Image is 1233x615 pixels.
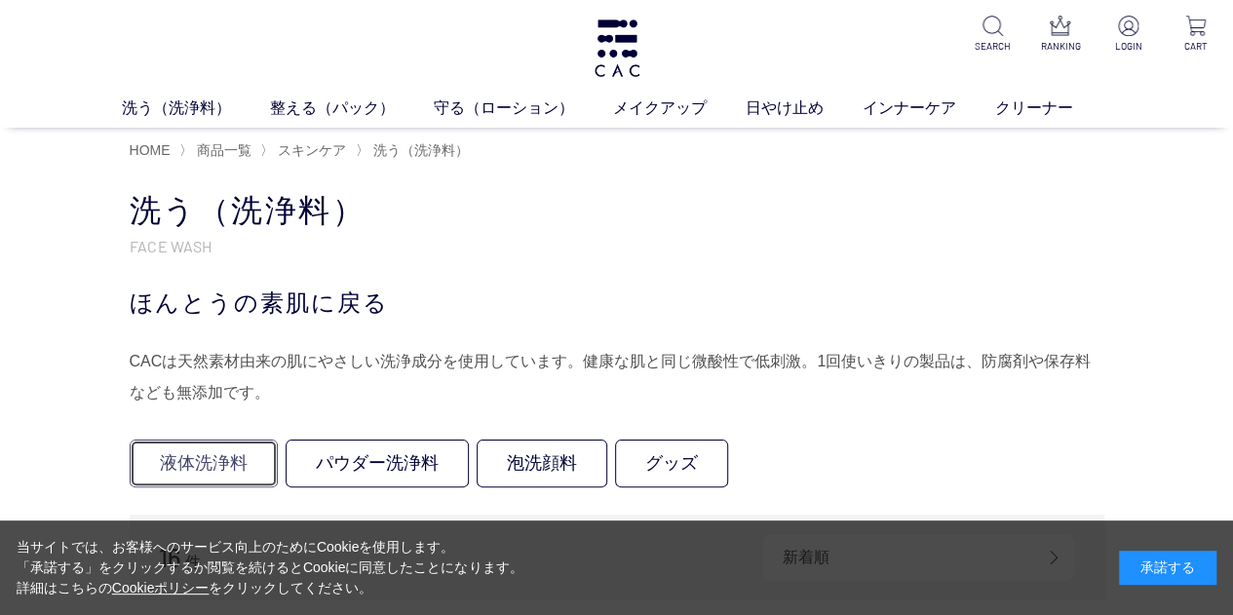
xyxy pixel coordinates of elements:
a: 商品一覧 [193,142,251,158]
a: 洗う（洗浄料） [369,142,469,158]
a: インナーケア [863,96,995,120]
img: logo [592,19,642,77]
a: 泡洗顔料 [477,440,607,487]
a: 守る（ローション） [434,96,613,120]
a: Cookieポリシー [112,580,210,596]
p: RANKING [1038,39,1082,54]
div: ほんとうの素肌に戻る [130,286,1104,321]
a: クリーナー [995,96,1112,120]
li: 〉 [356,141,474,160]
p: FACE WASH [130,236,1104,256]
a: LOGIN [1106,16,1150,54]
div: CACは天然素材由来の肌にやさしい洗浄成分を使用しています。健康な肌と同じ微酸性で低刺激。1回使いきりの製品は、防腐剤や保存料なども無添加です。 [130,346,1104,408]
a: RANKING [1038,16,1082,54]
a: グッズ [615,440,728,487]
li: 〉 [179,141,256,160]
a: 日やけ止め [746,96,863,120]
a: スキンケア [274,142,346,158]
a: SEARCH [971,16,1015,54]
li: 〉 [260,141,351,160]
p: CART [1174,39,1217,54]
span: 商品一覧 [197,142,251,158]
span: スキンケア [278,142,346,158]
span: 洗う（洗浄料） [373,142,469,158]
a: 整える（パック） [270,96,434,120]
a: メイクアップ [613,96,746,120]
a: 洗う（洗浄料） [122,96,270,120]
div: 承諾する [1119,551,1216,585]
a: 液体洗浄料 [130,440,278,487]
a: パウダー洗浄料 [286,440,469,487]
a: CART [1174,16,1217,54]
a: HOME [130,142,171,158]
div: 当サイトでは、お客様へのサービス向上のためにCookieを使用します。 「承諾する」をクリックするか閲覧を続けるとCookieに同意したことになります。 詳細はこちらの をクリックしてください。 [17,537,523,598]
p: SEARCH [971,39,1015,54]
p: LOGIN [1106,39,1150,54]
h1: 洗う（洗浄料） [130,190,1104,232]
